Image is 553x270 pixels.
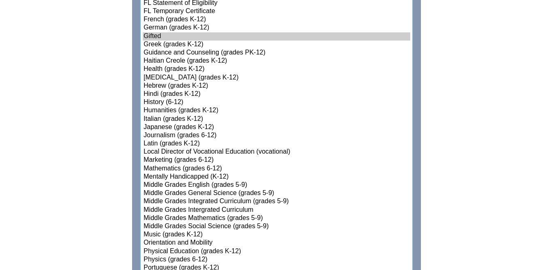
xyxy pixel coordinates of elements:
[143,222,410,231] option: Middle Grades Social Science (grades 5-9)
[143,156,410,164] option: Marketing (grades 6-12)
[143,49,410,57] option: Guidance and Counseling (grades PK-12)
[143,256,410,264] option: Physics (grades 6-12)
[143,173,410,181] option: Mentally Handicapped (K-12)
[143,74,410,82] option: [MEDICAL_DATA] (grades K-12)
[143,148,410,156] option: Local Director of Vocational Education (vocational)
[143,140,410,148] option: Latin (grades K-12)
[143,165,410,173] option: Mathematics (grades 6-12)
[143,16,410,24] option: French (grades K-12)
[143,7,410,16] option: FL Temporary Certificate
[143,98,410,107] option: History (6-12)
[143,65,410,73] option: Health (grades K-12)
[143,24,410,32] option: German (grades K-12)
[143,189,410,197] option: Middle Grades General Science (grades 5-9)
[143,132,410,140] option: Journalism (grades 6-12)
[143,115,410,123] option: Italian (grades K-12)
[143,239,410,247] option: Orientation and Mobility
[143,57,410,65] option: Haitian Creole (grades K-12)
[143,123,410,132] option: Japanese (grades K-12)
[143,214,410,222] option: Middle Grades Mathematics (grades 5-9)
[143,231,410,239] option: Music (grades K-12)
[143,107,410,115] option: Humanities (grades K-12)
[143,181,410,189] option: Middle Grades English (grades 5-9)
[143,41,410,49] option: Greek (grades K-12)
[143,82,410,90] option: Hebrew (grades K-12)
[143,32,410,41] option: Gifted
[143,90,410,98] option: Hindi (grades K-12)
[143,197,410,206] option: Middle Grades Integrated Curriculum (grades 5-9)
[143,247,410,256] option: Physical Education (grades K-12)
[143,206,410,214] option: Middle Grades Intergrated Curriculum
